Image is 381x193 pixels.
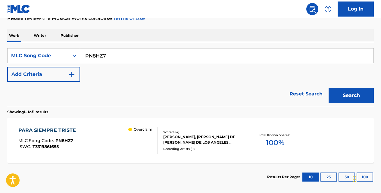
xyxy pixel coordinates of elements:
[7,109,48,115] p: Showing 1 - 1 of 1 results
[322,3,334,15] div: Help
[7,118,374,163] a: PARA SIEMPRE TRISTEMLC Song Code:PN8HZ7ISWC:T3319861655 OverclaimWriters (4)[PERSON_NAME], [PERSO...
[7,48,374,106] form: Search Form
[55,138,73,143] span: PN8HZ7
[7,29,21,42] p: Work
[18,127,79,134] div: PARA SIEMPRE TRISTE
[351,164,381,193] iframe: Chat Widget
[7,15,374,22] p: Please review the Musical Works Database
[7,67,80,82] button: Add Criteria
[302,173,319,182] button: 10
[353,170,356,188] div: Drag
[329,88,374,103] button: Search
[339,173,355,182] button: 50
[112,15,145,21] a: Terms of Use
[309,5,316,13] img: search
[324,5,332,13] img: help
[134,127,152,132] p: Overclaim
[18,138,55,143] span: MLC Song Code :
[18,144,33,149] span: ISWC :
[163,134,245,145] div: [PERSON_NAME], [PERSON_NAME] DE [PERSON_NAME] DE LOS ANGELES [PERSON_NAME], [PERSON_NAME] [PERSON...
[11,52,65,59] div: MLC Song Code
[68,71,75,78] img: 9d2ae6d4665cec9f34b9.svg
[266,137,284,148] span: 100 %
[259,133,291,137] p: Total Known Shares:
[320,173,337,182] button: 25
[163,130,245,134] div: Writers ( 4 )
[286,87,326,101] a: Reset Search
[338,2,374,17] a: Log In
[163,147,245,151] div: Recording Artists ( 0 )
[59,29,80,42] p: Publisher
[33,144,59,149] span: T3319861655
[32,29,48,42] p: Writer
[306,3,318,15] a: Public Search
[267,174,301,180] p: Results Per Page:
[7,5,30,13] img: MLC Logo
